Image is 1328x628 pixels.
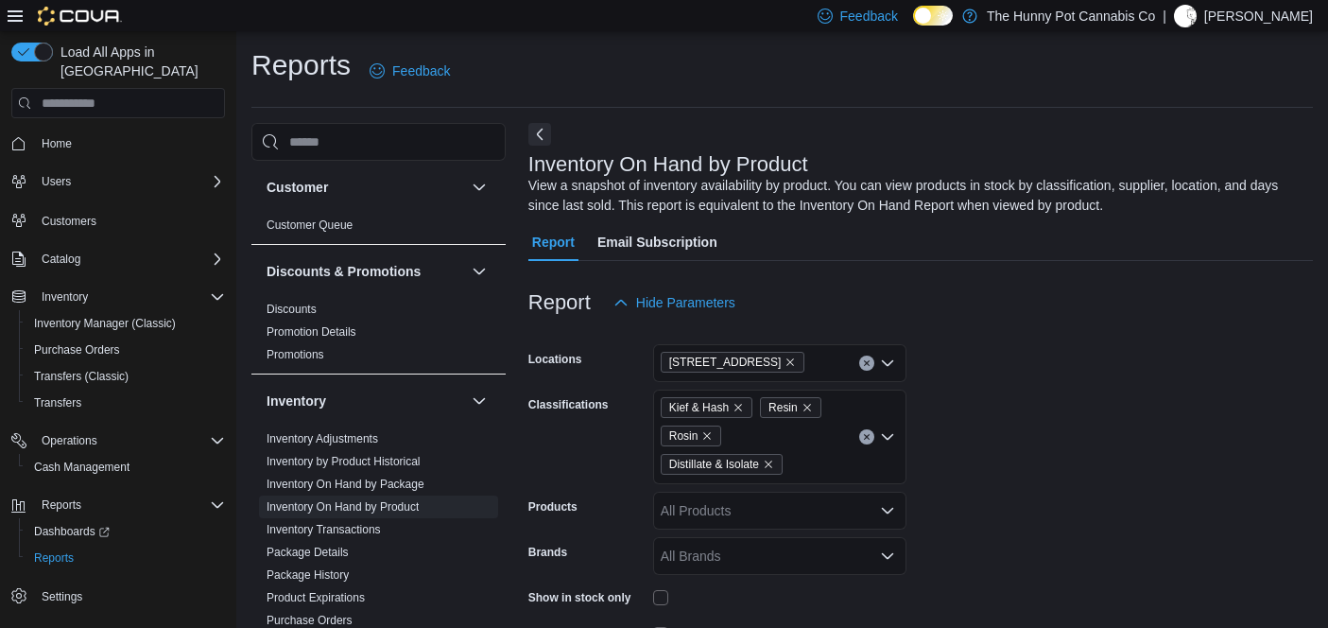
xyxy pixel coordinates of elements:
span: Distillate & Isolate [661,454,783,475]
span: Operations [34,429,225,452]
img: Cova [38,7,122,26]
a: Inventory Manager (Classic) [26,312,183,335]
span: Customer Queue [267,218,353,233]
span: Reports [26,547,225,569]
a: Inventory by Product Historical [267,455,421,468]
button: Users [4,168,233,195]
a: Dashboards [26,520,117,543]
p: | [1163,5,1166,27]
a: Cash Management [26,456,137,479]
button: Purchase Orders [19,337,233,363]
button: Reports [34,494,89,516]
span: 1405 Carling Ave [661,352,805,373]
a: Reports [26,547,81,569]
h1: Reports [251,46,351,84]
span: Inventory [42,289,88,305]
span: Settings [42,589,82,604]
button: Remove Distillate & Isolate from selection in this group [763,459,774,470]
span: Inventory by Product Historical [267,454,421,469]
button: Catalog [34,248,88,270]
label: Brands [528,545,567,560]
a: Product Expirations [267,591,365,604]
span: [STREET_ADDRESS] [669,353,782,372]
button: Operations [4,427,233,454]
span: Resin [768,398,798,417]
label: Show in stock only [528,590,631,605]
a: Home [34,132,79,155]
h3: Inventory [267,392,326,410]
label: Locations [528,352,582,367]
span: Rosin [669,427,698,445]
span: Transfers [26,392,225,414]
a: Package Details [267,546,349,559]
span: Promotion Details [267,324,356,340]
button: Open list of options [880,549,895,564]
a: Inventory On Hand by Product [267,500,419,514]
button: Hide Parameters [606,284,743,322]
span: Reports [34,494,225,516]
span: Inventory On Hand by Product [267,499,419,515]
button: Discounts & Promotions [468,260,491,283]
span: Reports [34,550,74,566]
span: Feedback [392,61,450,80]
button: Clear input [859,356,874,371]
button: Users [34,170,78,193]
p: The Hunny Pot Cannabis Co [987,5,1155,27]
span: Resin [760,397,821,418]
a: Customer Queue [267,218,353,232]
button: Customers [4,206,233,234]
button: Inventory Manager (Classic) [19,310,233,337]
span: Inventory Transactions [267,522,381,537]
button: Remove Resin from selection in this group [802,402,813,413]
span: Transfers (Classic) [34,369,129,384]
span: Dashboards [26,520,225,543]
button: Catalog [4,246,233,272]
span: Customers [34,208,225,232]
span: Catalog [42,252,80,267]
a: Promotion Details [267,325,356,339]
button: Customer [267,178,464,197]
a: Transfers [26,392,89,414]
button: Clear input [859,429,874,445]
button: Open list of options [880,356,895,371]
a: Transfers (Classic) [26,365,136,388]
span: Home [42,136,72,151]
p: [PERSON_NAME] [1204,5,1313,27]
h3: Inventory On Hand by Product [528,153,808,176]
span: Dashboards [34,524,110,539]
a: Inventory Adjustments [267,432,378,445]
div: Marcus Lautenbach [1174,5,1197,27]
button: Customer [468,176,491,199]
a: Discounts [267,303,317,316]
span: Inventory Manager (Classic) [26,312,225,335]
span: Purchase Orders [267,613,353,628]
button: Inventory [34,286,95,308]
button: Next [528,123,551,146]
span: Load All Apps in [GEOGRAPHIC_DATA] [53,43,225,80]
button: Reports [19,545,233,571]
button: Transfers (Classic) [19,363,233,390]
h3: Discounts & Promotions [267,262,421,281]
a: Customers [34,210,104,233]
a: Inventory Transactions [267,523,381,536]
span: Package Details [267,545,349,560]
a: Feedback [362,52,457,90]
div: Customer [251,214,506,244]
span: Users [34,170,225,193]
a: Purchase Orders [267,614,353,627]
span: Purchase Orders [34,342,120,358]
button: Inventory [4,284,233,310]
span: Inventory Adjustments [267,431,378,446]
a: Dashboards [19,518,233,545]
h3: Report [528,291,591,314]
label: Classifications [528,397,609,412]
button: Inventory [267,392,464,410]
div: View a snapshot of inventory availability by product. You can view products in stock by classific... [528,176,1303,216]
span: Transfers (Classic) [26,365,225,388]
span: Cash Management [26,456,225,479]
span: Reports [42,497,81,513]
span: Cash Management [34,460,129,475]
button: Open list of options [880,503,895,518]
a: Inventory On Hand by Package [267,478,424,491]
